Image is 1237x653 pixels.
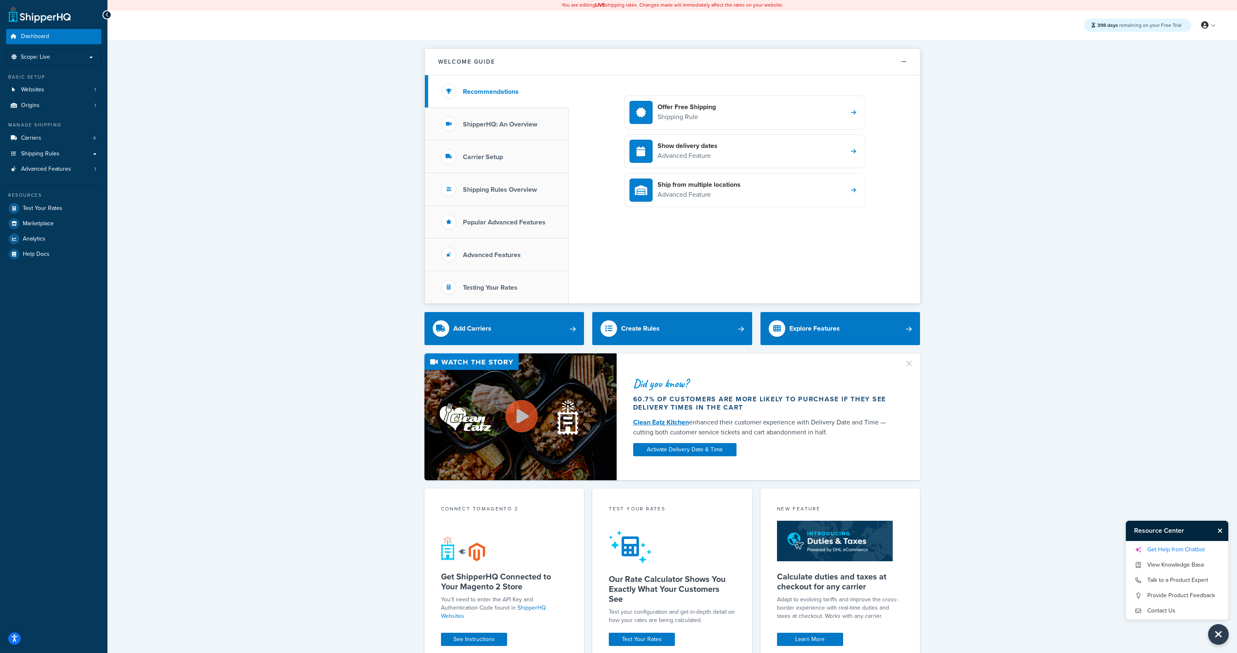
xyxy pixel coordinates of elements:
a: Marketplace [6,216,101,231]
h2: Welcome Guide [438,59,495,65]
div: Add Carriers [453,323,491,334]
div: Test your rates [609,505,736,515]
div: Basic Setup [6,74,101,81]
div: Did you know? [633,378,894,389]
a: Activate Delivery Date & Time [633,443,736,456]
a: Websites1 [6,82,101,98]
span: 1 [94,86,96,93]
button: Close Resource Center [1214,526,1228,536]
div: Resources [6,192,101,199]
a: Test Your Rates [6,201,101,216]
span: Marketplace [23,220,54,227]
a: Dashboard [6,29,101,44]
span: Websites [21,86,44,93]
li: Carriers [6,131,101,146]
span: 1 [94,102,96,109]
h5: Our Rate Calculator Shows You Exactly What Your Customers See [609,574,736,604]
li: Origins [6,98,101,113]
h5: Get ShipperHQ Connected to Your Magento 2 Store [441,572,568,591]
p: Shipping Rule [658,112,716,122]
div: Manage Shipping [6,122,101,129]
b: LIVE [595,1,605,9]
h3: Resource Center [1126,521,1214,541]
a: Test Your Rates [609,633,675,646]
p: Adapt to evolving tariffs and improve the cross-border experience with real-time duties and taxes... [777,596,904,620]
span: Shipping Rules [21,150,60,157]
a: Advanced Features1 [6,162,101,177]
a: Contact Us [1134,604,1220,617]
span: remaining on your Free Trial [1097,21,1182,29]
h3: Advanced Features [463,251,521,259]
span: Scope: Live [21,54,50,61]
p: You'll need to enter the API Key and Authentication Code found in [441,596,568,620]
h4: Ship from multiple locations [658,180,741,189]
div: Connect to Magento 2 [441,505,568,515]
li: Advanced Features [6,162,101,177]
span: Analytics [23,236,45,243]
li: Websites [6,82,101,98]
h5: Calculate duties and taxes at checkout for any carrier [777,572,904,591]
h3: Recommendations [463,88,519,95]
a: Origins1 [6,98,101,113]
a: Help Docs [6,247,101,262]
h3: Carrier Setup [463,153,503,161]
h3: Testing Your Rates [463,284,517,291]
button: Welcome Guide [425,49,920,75]
span: Origins [21,102,40,109]
div: Explore Features [789,323,840,334]
div: Test your configuration and get in-depth detail on how your rates are being calculated. [609,608,736,624]
img: Video thumbnail [424,353,617,480]
span: 1 [94,166,96,173]
span: Carriers [21,135,41,142]
span: Advanced Features [21,166,71,173]
a: Carriers4 [6,131,101,146]
a: See Instructions [441,633,507,646]
span: 4 [93,135,96,142]
p: Advanced Feature [658,150,717,161]
img: connect-shq-magento-24cdf84b.svg [441,536,485,561]
h3: Shipping Rules Overview [463,186,537,193]
a: Analytics [6,231,101,246]
span: Dashboard [21,33,49,40]
button: Close Resource Center [1208,624,1229,645]
p: Advanced Feature [658,189,741,200]
a: Clean Eatz Kitchen [633,417,689,427]
div: 60.7% of customers are more likely to purchase if they see delivery times in the cart [633,395,894,412]
h4: Show delivery dates [658,141,717,150]
a: Provide Product Feedback [1134,589,1220,602]
a: Add Carriers [424,312,584,345]
div: New Feature [777,505,904,515]
div: Create Rules [621,323,660,334]
span: Help Docs [23,251,50,258]
a: ShipperHQ Websites [441,603,546,620]
div: enhanced their customer experience with Delivery Date and Time — cutting both customer service ti... [633,417,894,437]
span: Test Your Rates [23,205,62,212]
a: Talk to a Product Expert [1134,574,1220,587]
a: Get Help from Chatbot [1134,543,1220,556]
a: Create Rules [592,312,752,345]
h3: ShipperHQ: An Overview [463,121,537,128]
a: Shipping Rules [6,146,101,162]
strong: 398 days [1097,21,1118,29]
a: Explore Features [760,312,920,345]
a: Learn More [777,633,843,646]
a: View Knowledge Base [1134,558,1220,572]
h4: Offer Free Shipping [658,102,716,112]
h3: Popular Advanced Features [463,219,546,226]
